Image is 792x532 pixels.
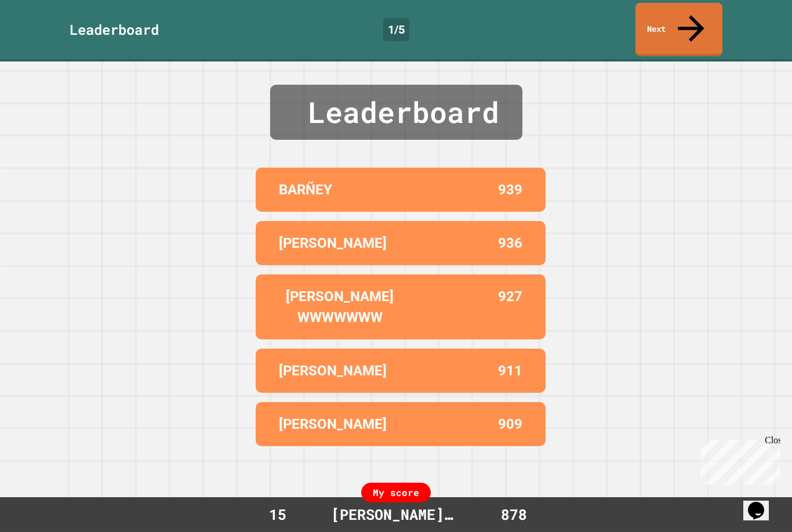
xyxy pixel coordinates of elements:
[279,286,401,328] p: [PERSON_NAME] WWWWWWW
[237,504,319,526] div: 15
[279,179,332,200] p: BARÑEY
[473,504,555,526] div: 878
[319,504,473,526] div: [PERSON_NAME] 😂
[498,286,522,328] p: 927
[279,360,387,381] p: [PERSON_NAME]
[635,3,722,56] a: Next
[279,414,387,435] p: [PERSON_NAME]
[696,435,780,484] iframe: chat widget
[498,233,522,254] p: 936
[270,85,522,140] div: Leaderboard
[383,18,409,41] div: 1 / 5
[498,360,522,381] p: 911
[361,483,431,502] div: My score
[743,486,780,520] iframe: chat widget
[498,179,522,200] p: 939
[70,19,159,40] div: Leaderboard
[498,414,522,435] p: 909
[279,233,387,254] p: [PERSON_NAME]
[5,5,80,74] div: Chat with us now!Close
